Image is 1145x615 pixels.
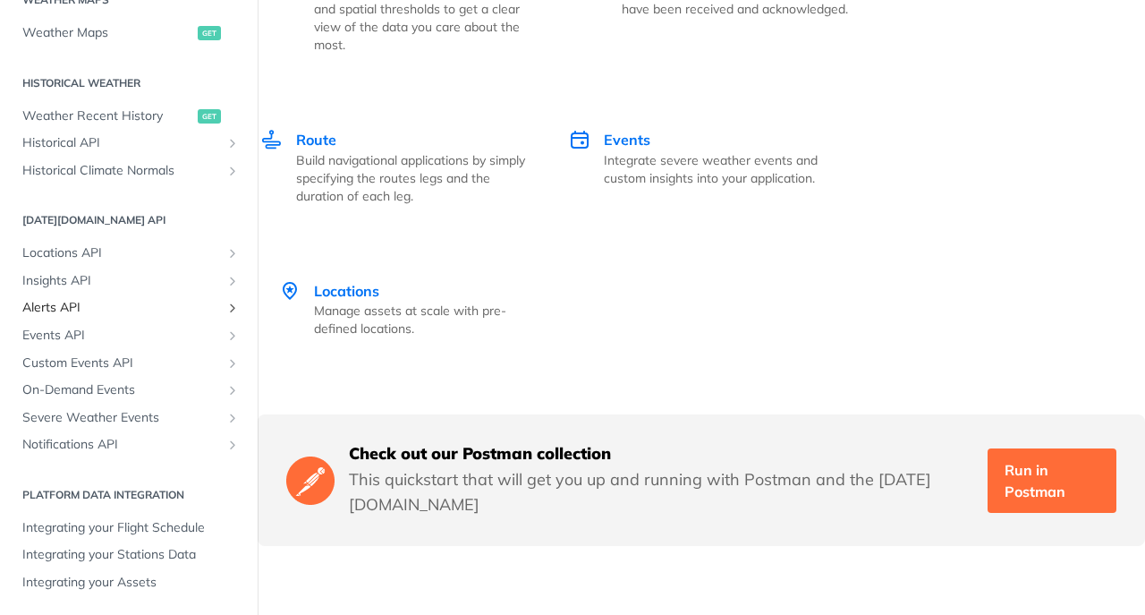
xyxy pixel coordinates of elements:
span: Notifications API [22,436,221,454]
span: Weather Recent History [22,107,193,125]
a: Events APIShow subpages for Events API [13,322,244,349]
span: Historical Climate Normals [22,162,221,180]
span: Insights API [22,272,221,290]
span: Events API [22,327,221,345]
button: Show subpages for Insights API [225,274,240,288]
a: Weather Mapsget [13,20,244,47]
a: Locations Locations Manage assets at scale with pre-defined locations. [259,243,567,376]
p: This quickstart that will get you up and running with Postman and the [DATE][DOMAIN_NAME] [349,467,973,517]
button: Show subpages for Custom Events API [225,356,240,371]
h2: [DATE][DOMAIN_NAME] API [13,212,244,228]
a: Weather Recent Historyget [13,103,244,130]
span: Integrating your Stations Data [22,546,240,564]
img: Events [569,129,590,150]
a: Route Route Build navigational applications by simply specifying the routes legs and the duration... [259,91,549,243]
button: Show subpages for Historical API [225,136,240,150]
span: Integrating your Assets [22,574,240,592]
a: Integrating your Flight Schedule [13,515,244,542]
a: Integrating your Assets [13,569,244,596]
p: Manage assets at scale with pre-defined locations. [314,302,547,337]
h2: Historical Weather [13,75,244,91]
h5: Check out our Postman collection [349,443,973,465]
span: Alerts API [22,299,221,317]
span: Events [604,131,650,149]
span: On-Demand Events [22,381,221,399]
a: Events Events Integrate severe weather events and custom insights into your application. [549,91,857,243]
a: Historical APIShow subpages for Historical API [13,130,244,157]
a: Notifications APIShow subpages for Notifications API [13,431,244,458]
span: Historical API [22,134,221,152]
a: Locations APIShow subpages for Locations API [13,240,244,267]
button: Show subpages for Alerts API [225,301,240,315]
a: On-Demand EventsShow subpages for On-Demand Events [13,377,244,404]
a: Integrating your Stations Data [13,542,244,568]
h2: Platform DATA integration [13,487,244,503]
a: Custom Events APIShow subpages for Custom Events API [13,350,244,377]
span: Integrating your Flight Schedule [22,519,240,537]
img: Route [261,129,283,150]
button: Show subpages for Locations API [225,246,240,261]
button: Show subpages for Notifications API [225,438,240,452]
button: Show subpages for Events API [225,329,240,343]
span: Locations [314,282,379,300]
span: Custom Events API [22,354,221,372]
span: get [198,26,221,40]
a: Historical Climate NormalsShow subpages for Historical Climate Normals [13,158,244,184]
button: Show subpages for Historical Climate Normals [225,164,240,178]
img: Postman Logo [286,454,335,507]
img: Locations [279,280,301,302]
span: Severe Weather Events [22,409,221,427]
a: Severe Weather EventsShow subpages for Severe Weather Events [13,405,244,431]
span: get [198,109,221,124]
button: Show subpages for On-Demand Events [225,383,240,397]
button: Show subpages for Severe Weather Events [225,411,240,425]
p: Integrate severe weather events and custom insights into your application. [604,151,837,187]
a: Alerts APIShow subpages for Alerts API [13,295,244,321]
a: Run in Postman [988,448,1116,513]
p: Build navigational applications by simply specifying the routes legs and the duration of each leg. [296,151,530,205]
a: Insights APIShow subpages for Insights API [13,268,244,295]
span: Route [296,131,336,149]
span: Locations API [22,244,221,262]
span: Weather Maps [22,24,193,42]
